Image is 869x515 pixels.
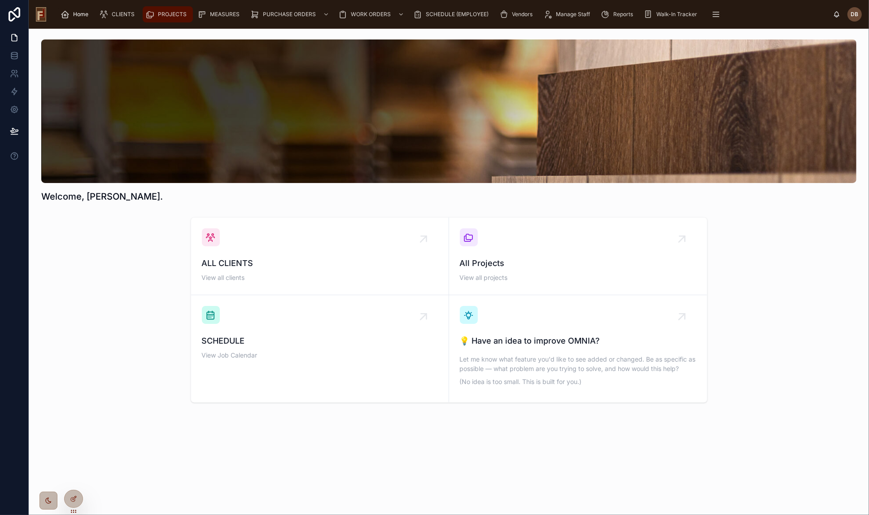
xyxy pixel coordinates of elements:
[641,6,703,22] a: Walk-In Tracker
[96,6,141,22] a: CLIENTS
[41,190,163,203] h1: Welcome, [PERSON_NAME].
[460,335,696,347] span: 💡 Have an idea to improve OMNIA?
[143,6,193,22] a: PROJECTS
[410,6,495,22] a: SCHEDULE (EMPLOYEE)
[158,11,187,18] span: PROJECTS
[449,218,707,295] a: All ProjectsView all projects
[497,6,539,22] a: Vendors
[460,273,696,282] span: View all projects
[210,11,240,18] span: MEASURES
[202,335,438,347] span: SCHEDULE
[202,351,438,360] span: View Job Calendar
[248,6,334,22] a: PURCHASE ORDERS
[336,6,409,22] a: WORK ORDERS
[191,218,449,295] a: ALL CLIENTSView all clients
[263,11,316,18] span: PURCHASE ORDERS
[426,11,489,18] span: SCHEDULE (EMPLOYEE)
[851,11,859,18] span: DB
[112,11,135,18] span: CLIENTS
[36,7,46,22] img: App logo
[53,4,833,24] div: scrollable content
[460,377,696,386] p: (No idea is too small. This is built for you.)
[351,11,391,18] span: WORK ORDERS
[613,11,633,18] span: Reports
[58,6,95,22] a: Home
[202,273,438,282] span: View all clients
[191,295,449,402] a: SCHEDULEView Job Calendar
[202,257,438,270] span: ALL CLIENTS
[598,6,639,22] a: Reports
[460,354,696,373] p: Let me know what feature you'd like to see added or changed. Be as specific as possible — what pr...
[656,11,697,18] span: Walk-In Tracker
[460,257,696,270] span: All Projects
[195,6,246,22] a: MEASURES
[556,11,590,18] span: Manage Staff
[449,295,707,402] a: 💡 Have an idea to improve OMNIA?Let me know what feature you'd like to see added or changed. Be a...
[512,11,533,18] span: Vendors
[541,6,596,22] a: Manage Staff
[73,11,88,18] span: Home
